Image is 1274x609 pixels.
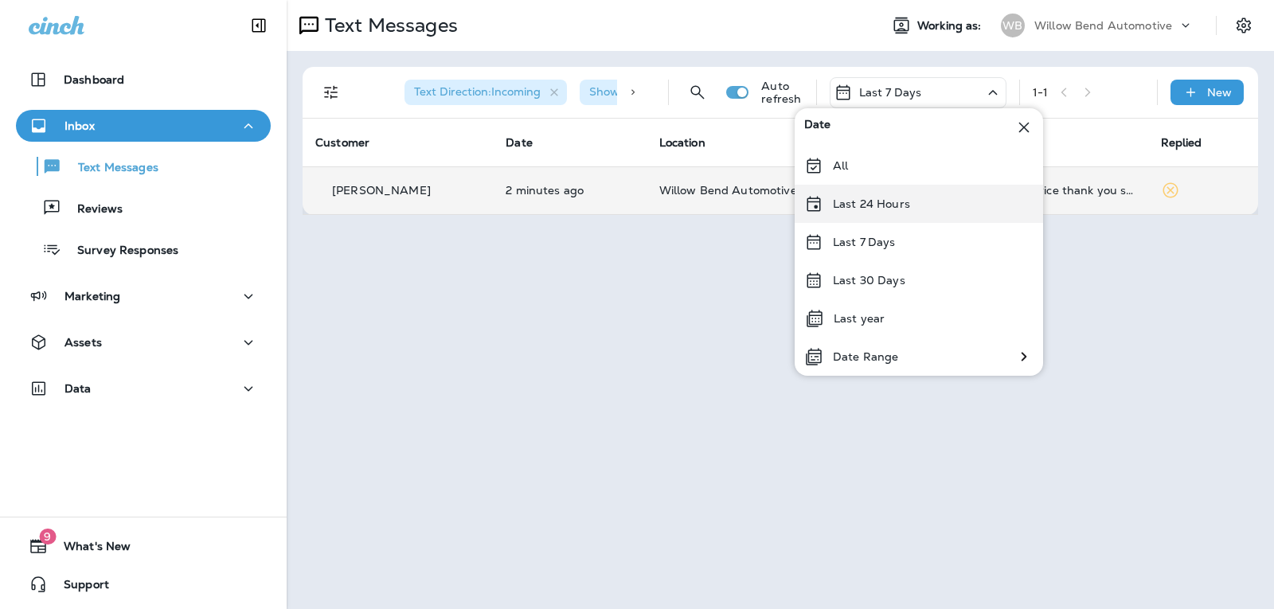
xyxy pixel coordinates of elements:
[16,232,271,266] button: Survey Responses
[236,10,281,41] button: Collapse Sidebar
[64,382,92,395] p: Data
[859,86,922,99] p: Last 7 Days
[16,110,271,142] button: Inbox
[62,161,158,176] p: Text Messages
[659,183,797,197] span: Willow Bend Automotive
[1207,86,1232,99] p: New
[16,64,271,96] button: Dashboard
[414,84,541,99] span: Text Direction : Incoming
[16,191,271,224] button: Reviews
[16,568,271,600] button: Support
[833,197,910,210] p: Last 24 Hours
[315,135,369,150] span: Customer
[1033,86,1048,99] div: 1 - 1
[16,326,271,358] button: Assets
[332,184,431,197] p: [PERSON_NAME]
[64,119,95,132] p: Inbox
[1161,135,1202,150] span: Replied
[833,274,905,287] p: Last 30 Days
[833,159,848,172] p: All
[506,135,533,150] span: Date
[659,135,705,150] span: Location
[48,540,131,559] span: What's New
[589,84,781,99] span: Show Start/Stop/Unsubscribe : true
[1229,11,1258,40] button: Settings
[318,14,458,37] p: Text Messages
[833,350,898,363] p: Date Range
[16,150,271,183] button: Text Messages
[16,373,271,404] button: Data
[1001,14,1025,37] div: WB
[404,80,567,105] div: Text Direction:Incoming
[1034,19,1172,32] p: Willow Bend Automotive
[833,236,896,248] p: Last 7 Days
[16,280,271,312] button: Marketing
[580,80,807,105] div: Show Start/Stop/Unsubscribe:true
[39,529,56,545] span: 9
[64,73,124,86] p: Dashboard
[64,336,102,349] p: Assets
[64,290,120,303] p: Marketing
[682,76,713,108] button: Search Messages
[917,19,985,33] span: Working as:
[16,530,271,562] button: 9What's New
[834,312,885,325] p: Last year
[506,184,633,197] p: Aug 21, 2025 03:11 PM
[61,202,123,217] p: Reviews
[48,578,109,597] span: Support
[61,244,178,259] p: Survey Responses
[804,118,831,137] span: Date
[761,80,803,105] p: Auto refresh
[315,76,347,108] button: Filters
